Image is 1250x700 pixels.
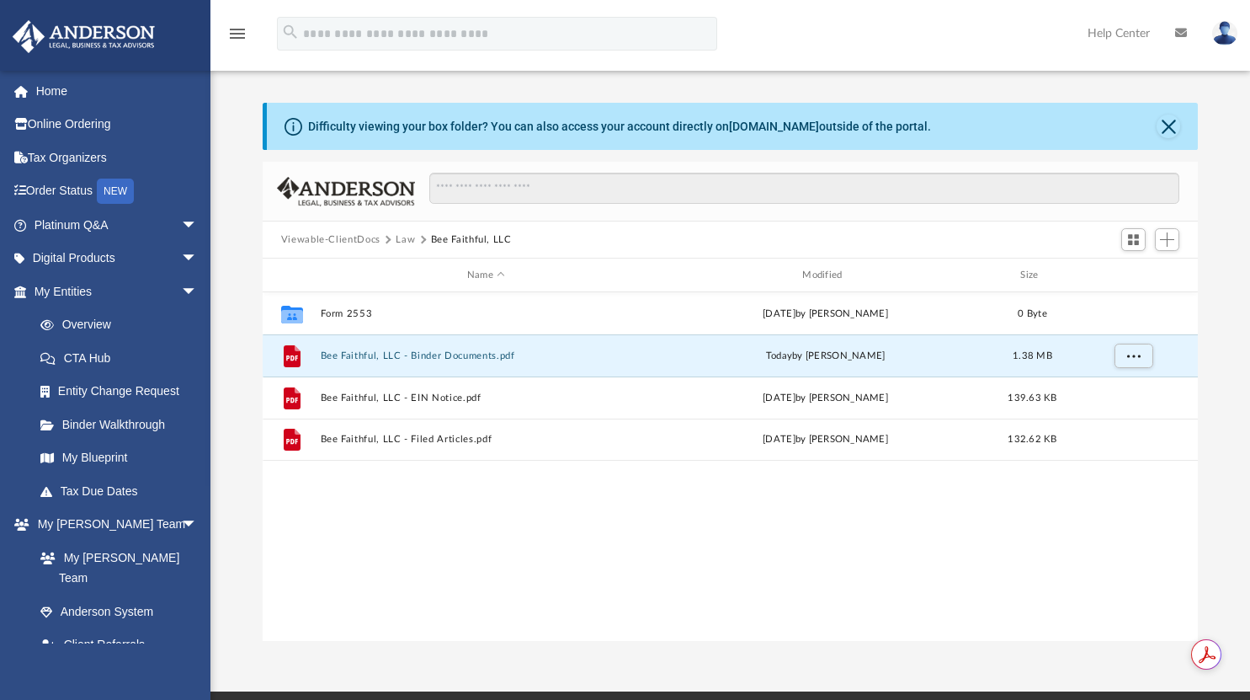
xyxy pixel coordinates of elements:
[320,308,652,319] button: Form 2553
[1121,228,1146,252] button: Switch to Grid View
[1114,344,1152,369] button: More options
[24,541,206,595] a: My [PERSON_NAME] Team
[320,393,652,403] button: Bee Faithful, LLC - EIN Notice.pdf
[12,208,223,242] a: Platinum Q&Aarrow_drop_down
[12,508,215,542] a: My [PERSON_NAME] Teamarrow_drop_down
[659,349,991,364] div: by [PERSON_NAME]
[320,350,652,361] button: Bee Faithful, LLC - Binder Documents.pdf
[181,275,215,309] span: arrow_drop_down
[1073,268,1191,283] div: id
[319,268,652,283] div: Name
[998,268,1066,283] div: Size
[431,232,512,248] button: Bee Faithful, LLC
[181,208,215,243] span: arrow_drop_down
[1157,115,1180,138] button: Close
[181,508,215,542] span: arrow_drop_down
[320,434,652,445] button: Bee Faithful, LLC - Filed Articles.pdf
[763,435,795,444] span: [DATE]
[24,375,223,409] a: Entity Change Request
[12,242,223,275] a: Digital Productsarrow_drop_down
[8,20,160,53] img: Anderson Advisors Platinum Portal
[1018,309,1047,318] span: 0 Byte
[1008,435,1056,444] span: 132.62 KB
[659,432,991,447] div: by [PERSON_NAME]
[24,628,215,662] a: Client Referrals
[24,595,215,628] a: Anderson System
[659,307,991,322] div: by [PERSON_NAME]
[729,120,819,133] a: [DOMAIN_NAME]
[281,23,300,41] i: search
[12,174,223,209] a: Order StatusNEW
[1013,351,1052,361] span: 1.38 MB
[227,24,247,44] i: menu
[12,141,223,174] a: Tax Organizers
[24,441,215,475] a: My Blueprint
[263,292,1199,642] div: grid
[659,391,991,406] div: [DATE] by [PERSON_NAME]
[1008,393,1056,403] span: 139.63 KB
[1155,228,1180,252] button: Add
[24,341,223,375] a: CTA Hub
[12,108,223,142] a: Online Ordering
[12,275,223,308] a: My Entitiesarrow_drop_down
[429,173,1179,205] input: Search files and folders
[396,232,415,248] button: Law
[659,268,992,283] div: Modified
[1212,21,1237,45] img: User Pic
[281,232,380,248] button: Viewable-ClientDocs
[24,408,223,441] a: Binder Walkthrough
[181,242,215,276] span: arrow_drop_down
[308,118,931,136] div: Difficulty viewing your box folder? You can also access your account directly on outside of the p...
[24,474,223,508] a: Tax Due Dates
[12,74,223,108] a: Home
[227,32,247,44] a: menu
[97,179,134,204] div: NEW
[763,309,795,318] span: [DATE]
[270,268,312,283] div: id
[766,351,792,361] span: today
[24,308,223,342] a: Overview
